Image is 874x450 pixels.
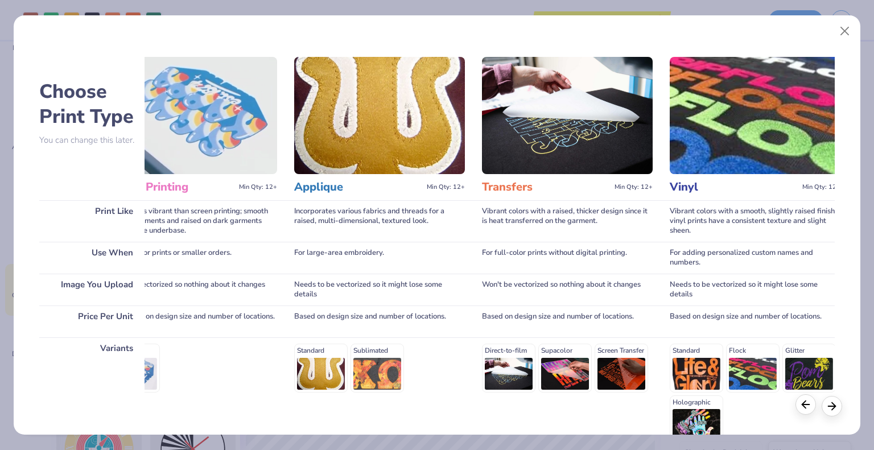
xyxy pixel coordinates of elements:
img: Applique [294,57,465,174]
div: Vibrant colors with a smooth, slightly raised finish; vinyl prints have a consistent texture and ... [670,200,840,242]
div: Needs to be vectorized so it might lose some details [294,274,465,305]
img: Vinyl [670,57,840,174]
h3: Vinyl [670,180,798,195]
div: For adding personalized custom names and numbers. [670,242,840,274]
div: Inks are less vibrant than screen printing; smooth on light garments and raised on dark garments ... [106,200,277,242]
div: Image You Upload [39,274,145,305]
div: Print Like [39,200,145,242]
div: For full-color prints or smaller orders. [106,242,277,274]
h2: Choose Print Type [39,79,145,129]
div: Based on design size and number of locations. [670,305,840,337]
div: Won't be vectorized so nothing about it changes [482,274,653,305]
h3: Applique [294,180,422,195]
span: Min Qty: 12+ [615,183,653,191]
h3: Digital Printing [106,180,234,195]
img: Transfers [482,57,653,174]
div: Price Per Unit [39,305,145,337]
div: For full-color prints without digital printing. [482,242,653,274]
span: Min Qty: 12+ [427,183,465,191]
h3: Transfers [482,180,610,195]
div: Incorporates various fabrics and threads for a raised, multi-dimensional, textured look. [294,200,465,242]
div: Based on design size and number of locations. [482,305,653,337]
span: Min Qty: 12+ [802,183,840,191]
div: Variants [39,337,145,450]
div: Vibrant colors with a raised, thicker design since it is heat transferred on the garment. [482,200,653,242]
span: Min Qty: 12+ [239,183,277,191]
p: You can change this later. [39,135,145,145]
button: Close [834,20,856,42]
div: For large-area embroidery. [294,242,465,274]
div: Use When [39,242,145,274]
div: Needs to be vectorized so it might lose some details [670,274,840,305]
div: Won't be vectorized so nothing about it changes [106,274,277,305]
div: Cost based on design size and number of locations. [106,305,277,337]
div: Based on design size and number of locations. [294,305,465,337]
img: Digital Printing [106,57,277,174]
